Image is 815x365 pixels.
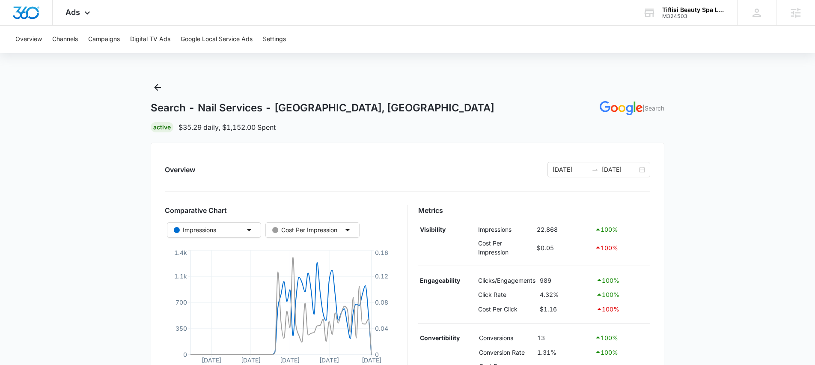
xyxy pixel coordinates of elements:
button: Campaigns [88,26,120,53]
p: | Search [642,104,664,113]
span: Ads [65,8,80,17]
span: to [592,166,598,173]
strong: Convertibility [420,334,460,341]
button: Overview [15,26,42,53]
div: Impressions [174,225,216,235]
input: End date [602,165,637,174]
td: 989 [538,273,594,287]
tspan: [DATE] [202,356,221,363]
div: 100 % [596,275,648,285]
div: Cost Per Impression [272,225,337,235]
tspan: [DATE] [362,356,381,363]
tspan: 0 [183,351,187,358]
tspan: [DATE] [280,356,300,363]
td: Impressions [476,222,535,237]
td: $0.05 [535,236,592,259]
strong: Engageability [420,277,460,284]
tspan: 1.4k [174,248,187,256]
td: Clicks/Engagements [476,273,538,287]
tspan: [DATE] [241,356,261,363]
tspan: 0 [375,351,379,358]
tspan: 0.16 [375,248,388,256]
tspan: 350 [175,325,187,332]
td: Conversion Rate [477,345,535,359]
tspan: 0.12 [375,272,388,280]
button: Impressions [167,222,261,238]
td: Cost Per Impression [476,236,535,259]
h1: Search - Nail Services - [GEOGRAPHIC_DATA], [GEOGRAPHIC_DATA] [151,102,494,114]
div: 100 % [595,332,648,343]
strong: Visibility [420,226,446,233]
tspan: 700 [175,299,187,306]
button: Digital TV Ads [130,26,170,53]
div: account id [662,13,725,19]
td: Click Rate [476,287,538,302]
div: 100 % [595,242,648,253]
div: account name [662,6,725,13]
td: 13 [535,331,592,345]
div: 100 % [596,304,648,314]
h3: Metrics [418,205,651,215]
div: Active [151,122,173,132]
button: Cost Per Impression [265,222,360,238]
div: 100 % [595,347,648,357]
td: $1.16 [538,302,594,317]
p: $35.29 daily , $1,152.00 Spent [178,122,276,132]
img: GOOGLE_ADS [600,101,642,115]
tspan: 1.1k [174,272,187,280]
span: swap-right [592,166,598,173]
td: Cost Per Click [476,302,538,317]
button: Settings [263,26,286,53]
tspan: 0.08 [375,299,388,306]
td: Conversions [477,331,535,345]
tspan: [DATE] [319,356,339,363]
button: Channels [52,26,78,53]
td: 4.32% [538,287,594,302]
h3: Comparative Chart [165,205,397,215]
div: 100 % [596,290,648,300]
td: 1.31% [535,345,592,359]
td: 22,868 [535,222,592,237]
tspan: 0.04 [375,325,388,332]
h2: Overview [165,165,195,175]
button: Google Local Service Ads [181,26,253,53]
div: 100 % [595,224,648,235]
button: Back [151,81,164,94]
input: Start date [553,165,588,174]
